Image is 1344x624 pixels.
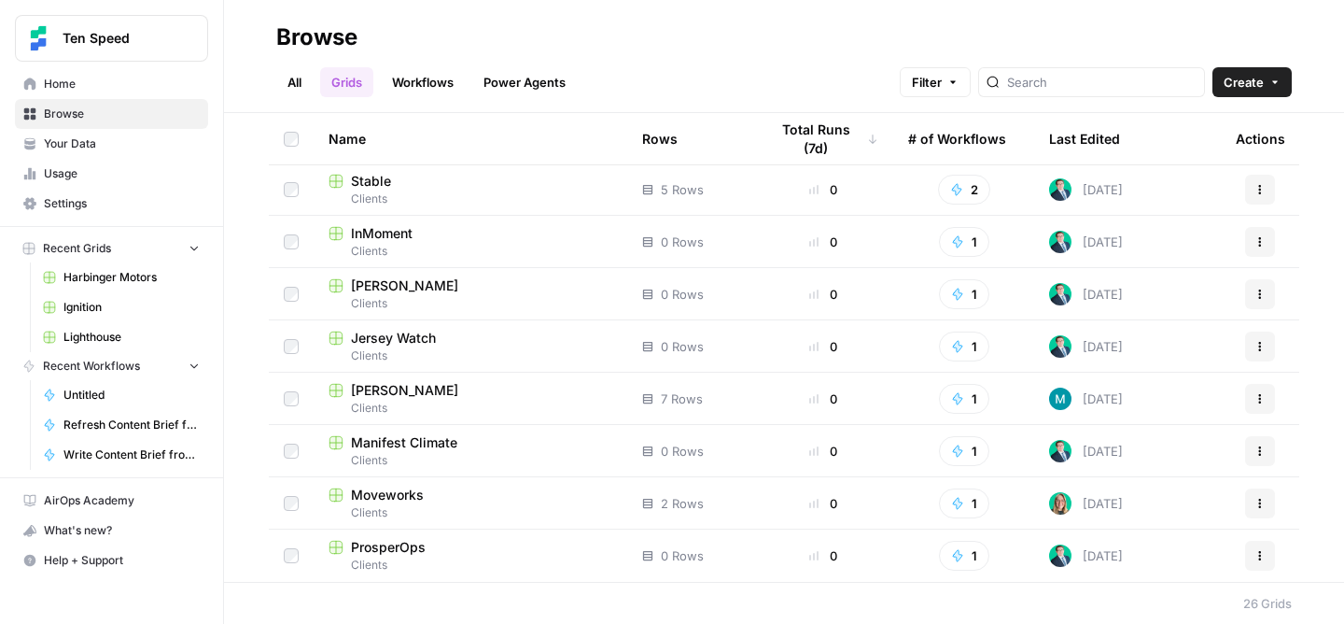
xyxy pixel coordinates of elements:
div: 0 [768,442,878,461]
span: InMoment [351,224,413,243]
a: Usage [15,159,208,189]
div: [DATE] [1049,335,1123,358]
span: Moveworks [351,486,424,504]
span: Usage [44,165,200,182]
div: [DATE] [1049,388,1123,410]
div: What's new? [16,517,207,545]
span: 0 Rows [661,337,704,356]
span: Clients [329,452,612,469]
div: [DATE] [1049,440,1123,462]
div: 0 [768,233,878,251]
span: 7 Rows [661,390,703,408]
div: Rows [642,113,678,164]
a: Ignition [35,292,208,322]
span: Stable [351,172,391,191]
img: 9k9gt13slxq95qn7lcfsj5lxmi7v [1049,388,1071,410]
span: Write Content Brief from Keyword [DEV] [63,447,200,463]
a: Refresh Content Brief from Keyword [DEV] [35,410,208,440]
span: ProsperOps [351,538,426,557]
span: Ignition [63,299,200,316]
a: [PERSON_NAME]Clients [329,277,612,312]
span: 0 Rows [661,233,704,251]
div: [DATE] [1049,545,1123,567]
a: InMomentClients [329,224,612,260]
div: Total Runs (7d) [768,113,878,164]
a: AirOps Academy [15,486,208,516]
div: # of Workflows [908,113,1006,164]
a: StableClients [329,172,612,207]
a: Power Agents [472,67,577,97]
div: Browse [276,22,357,52]
div: [DATE] [1049,178,1123,201]
a: Lighthouse [35,322,208,352]
a: Harbinger Motors [35,262,208,292]
span: 5 Rows [661,180,704,199]
img: loq7q7lwz012dtl6ci9jrncps3v6 [1049,335,1071,358]
a: ProsperOpsClients [329,538,612,574]
input: Search [1007,73,1197,92]
button: Workspace: Ten Speed [15,15,208,62]
span: Clients [329,295,612,312]
span: Jersey Watch [351,329,436,347]
span: Manifest Climate [351,433,457,452]
a: Settings [15,189,208,219]
span: 0 Rows [661,546,704,565]
a: Workflows [381,67,465,97]
span: Recent Grids [43,240,111,257]
div: Actions [1236,113,1285,164]
div: 0 [768,494,878,513]
span: 2 Rows [661,494,704,513]
span: 0 Rows [661,285,704,304]
span: Your Data [44,135,200,152]
button: Help + Support [15,546,208,575]
img: loq7q7lwz012dtl6ci9jrncps3v6 [1049,283,1071,305]
span: Refresh Content Brief from Keyword [DEV] [63,417,200,433]
span: Filter [912,73,942,92]
a: Browse [15,99,208,129]
img: loq7q7lwz012dtl6ci9jrncps3v6 [1049,231,1071,253]
a: Untitled [35,380,208,410]
span: Clients [329,243,612,260]
div: [DATE] [1049,231,1123,253]
img: loq7q7lwz012dtl6ci9jrncps3v6 [1049,178,1071,201]
span: Create [1224,73,1264,92]
div: 0 [768,390,878,408]
button: 1 [939,279,989,309]
button: 1 [939,436,989,466]
span: Clients [329,400,612,417]
button: 1 [939,332,989,362]
a: Your Data [15,129,208,159]
div: 0 [768,180,878,199]
div: 26 Grids [1243,594,1292,613]
span: Recent Workflows [43,358,140,375]
span: Ten Speed [63,29,175,48]
span: Help + Support [44,552,200,569]
img: loq7q7lwz012dtl6ci9jrncps3v6 [1049,440,1071,462]
button: 1 [939,227,989,257]
button: Recent Grids [15,234,208,262]
span: Browse [44,106,200,122]
img: loq7q7lwz012dtl6ci9jrncps3v6 [1049,545,1071,567]
button: 2 [938,175,990,205]
span: AirOps Academy [44,492,200,509]
button: 1 [939,384,989,414]
div: 0 [768,337,878,356]
div: 0 [768,285,878,304]
a: All [276,67,313,97]
span: Settings [44,195,200,212]
span: Clients [329,504,612,521]
div: [DATE] [1049,492,1123,515]
span: Lighthouse [63,329,200,346]
button: Filter [900,67,971,97]
button: Create [1212,67,1292,97]
div: 0 [768,546,878,565]
span: [PERSON_NAME] [351,277,458,295]
button: 1 [939,489,989,518]
button: 1 [939,541,989,571]
a: Jersey WatchClients [329,329,612,364]
div: Name [329,113,612,164]
span: Clients [329,347,612,364]
span: Harbinger Motors [63,269,200,286]
span: Clients [329,557,612,574]
a: Grids [320,67,373,97]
